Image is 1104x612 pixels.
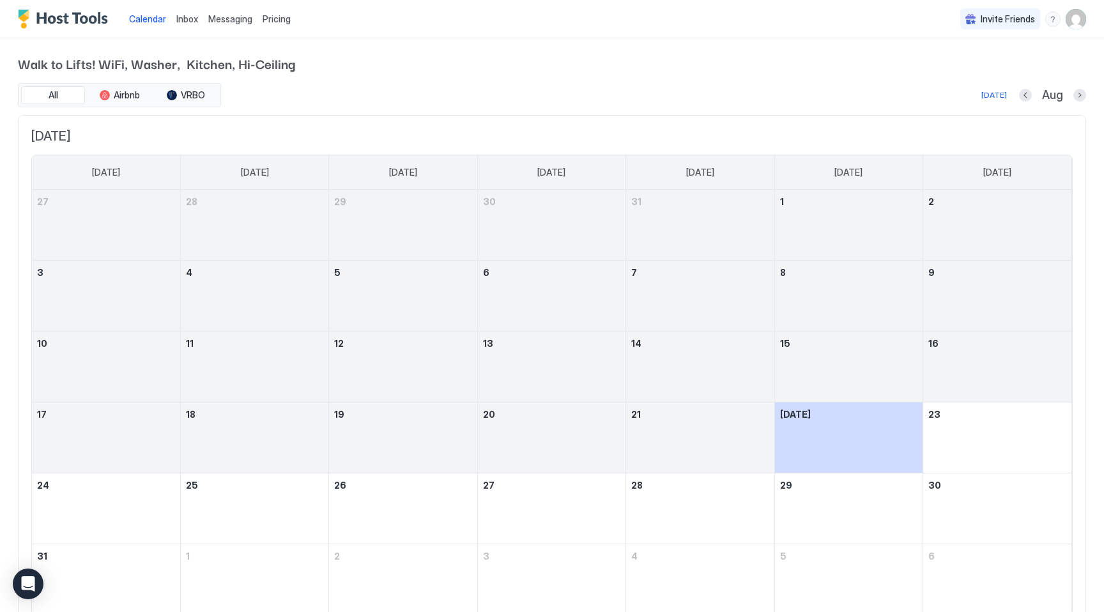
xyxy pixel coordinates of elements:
span: 10 [37,338,47,349]
a: August 10, 2025 [32,332,180,355]
span: [DATE] [389,167,417,178]
span: 3 [483,551,489,562]
span: 29 [334,196,346,207]
td: August 11, 2025 [180,332,328,402]
div: [DATE] [981,89,1007,101]
a: Monday [228,155,282,190]
span: 2 [928,196,934,207]
span: 5 [780,551,786,562]
span: 6 [928,551,935,562]
span: [DATE] [686,167,714,178]
div: Open Intercom Messenger [13,569,43,599]
span: Airbnb [114,89,140,101]
span: 14 [631,338,641,349]
a: September 3, 2025 [478,544,625,568]
td: August 12, 2025 [329,332,477,402]
td: August 1, 2025 [774,190,923,261]
span: 28 [186,196,197,207]
span: 9 [928,267,935,278]
a: September 2, 2025 [329,544,477,568]
td: August 15, 2025 [774,332,923,402]
td: August 20, 2025 [477,402,625,473]
a: Wednesday [525,155,578,190]
a: August 13, 2025 [478,332,625,355]
a: August 25, 2025 [181,473,328,497]
span: 31 [37,551,47,562]
a: August 4, 2025 [181,261,328,284]
span: All [49,89,58,101]
a: August 15, 2025 [775,332,923,355]
a: July 30, 2025 [478,190,625,213]
a: July 27, 2025 [32,190,180,213]
button: VRBO [154,86,218,104]
td: August 29, 2025 [774,473,923,544]
button: Previous month [1019,89,1032,102]
td: August 18, 2025 [180,402,328,473]
a: September 1, 2025 [181,544,328,568]
td: August 23, 2025 [923,402,1071,473]
td: August 8, 2025 [774,261,923,332]
button: Airbnb [88,86,151,104]
span: 17 [37,409,47,420]
a: August 28, 2025 [626,473,774,497]
a: Sunday [79,155,133,190]
a: August 12, 2025 [329,332,477,355]
span: Aug [1042,88,1063,103]
span: 20 [483,409,495,420]
span: 3 [37,267,43,278]
div: tab-group [18,83,221,107]
td: August 3, 2025 [32,261,180,332]
a: August 19, 2025 [329,402,477,426]
a: August 3, 2025 [32,261,180,284]
span: VRBO [181,89,205,101]
span: Walk to Lifts! WiFi, Washer, Kitchen, Hi-Ceiling [18,54,1086,73]
span: 31 [631,196,641,207]
span: 5 [334,267,341,278]
td: July 31, 2025 [626,190,774,261]
span: Messaging [208,13,252,24]
a: August 20, 2025 [478,402,625,426]
a: Tuesday [376,155,430,190]
a: August 6, 2025 [478,261,625,284]
td: July 29, 2025 [329,190,477,261]
a: Calendar [129,12,166,26]
span: 6 [483,267,489,278]
td: August 28, 2025 [626,473,774,544]
td: August 13, 2025 [477,332,625,402]
span: 2 [334,551,340,562]
td: August 16, 2025 [923,332,1071,402]
td: August 2, 2025 [923,190,1071,261]
span: 12 [334,338,344,349]
a: August 22, 2025 [775,402,923,426]
a: Messaging [208,12,252,26]
a: Host Tools Logo [18,10,114,29]
span: 23 [928,409,940,420]
span: 7 [631,267,637,278]
span: 1 [186,551,190,562]
a: Friday [822,155,875,190]
span: 28 [631,480,643,491]
a: July 28, 2025 [181,190,328,213]
a: August 2, 2025 [923,190,1071,213]
span: [DATE] [834,167,862,178]
td: August 27, 2025 [477,473,625,544]
td: August 19, 2025 [329,402,477,473]
a: August 8, 2025 [775,261,923,284]
span: 15 [780,338,790,349]
td: August 17, 2025 [32,402,180,473]
span: 4 [186,267,192,278]
span: 30 [928,480,941,491]
a: September 5, 2025 [775,544,923,568]
span: [DATE] [241,167,269,178]
a: August 27, 2025 [478,473,625,497]
span: [DATE] [983,167,1011,178]
td: August 22, 2025 [774,402,923,473]
button: [DATE] [979,88,1009,103]
a: August 30, 2025 [923,473,1071,497]
span: [DATE] [31,128,1073,144]
a: August 9, 2025 [923,261,1071,284]
td: August 6, 2025 [477,261,625,332]
a: August 16, 2025 [923,332,1071,355]
a: August 17, 2025 [32,402,180,426]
